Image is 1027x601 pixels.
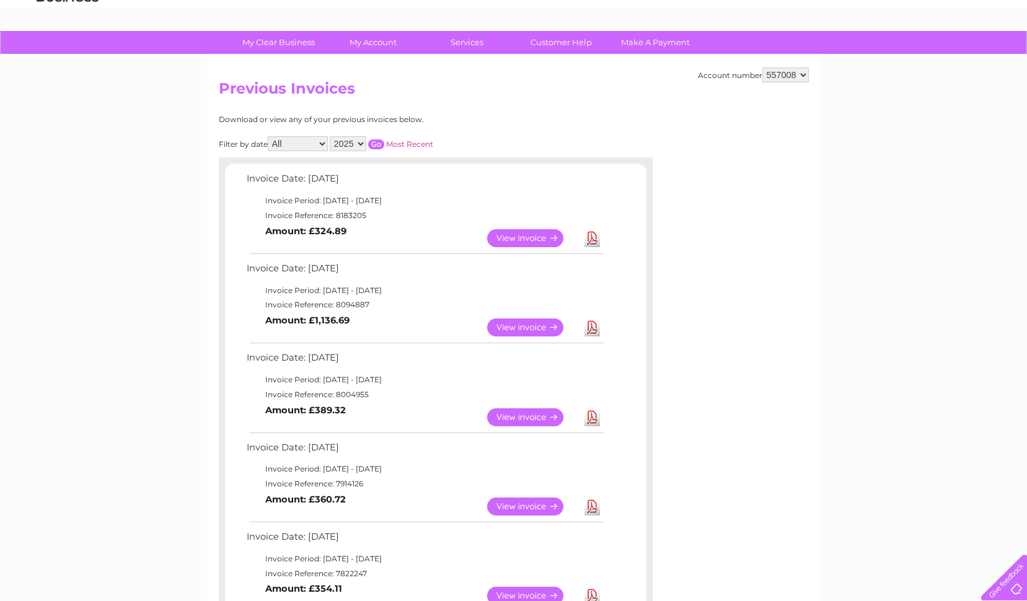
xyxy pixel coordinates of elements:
td: Invoice Period: [DATE] - [DATE] [244,193,606,208]
a: Blog [919,53,937,62]
a: View [487,229,578,247]
div: Account number [698,68,809,82]
a: Download [584,408,600,426]
a: Most Recent [386,139,433,149]
td: Invoice Date: [DATE] [244,170,606,193]
a: View [487,498,578,515]
a: Download [584,229,600,247]
div: Clear Business is a trading name of Verastar Limited (registered in [GEOGRAPHIC_DATA] No. 3667643... [221,7,807,60]
b: Amount: £1,136.69 [265,315,350,326]
img: logo.png [36,32,99,70]
a: Contact [945,53,975,62]
a: My Account [322,31,424,54]
b: Amount: £360.72 [265,494,346,505]
a: My Clear Business [227,31,330,54]
b: Amount: £324.89 [265,226,346,237]
td: Invoice Reference: 8183205 [244,208,606,223]
h2: Previous Invoices [219,80,809,103]
td: Invoice Reference: 7914126 [244,476,606,491]
td: Invoice Date: [DATE] [244,439,606,462]
a: Energy [840,53,867,62]
td: Invoice Date: [DATE] [244,349,606,372]
a: Customer Help [510,31,612,54]
a: View [487,318,578,336]
a: Download [584,318,600,336]
td: Invoice Period: [DATE] - [DATE] [244,283,606,298]
td: Invoice Date: [DATE] [244,529,606,551]
td: Invoice Date: [DATE] [244,260,606,283]
a: Log out [986,53,1015,62]
a: Make A Payment [604,31,707,54]
a: Services [416,31,518,54]
a: Water [809,53,832,62]
a: 0333 014 3131 [793,6,879,22]
td: Invoice Period: [DATE] - [DATE] [244,551,606,566]
td: Invoice Reference: 8004955 [244,387,606,402]
td: Invoice Period: [DATE] - [DATE] [244,462,606,476]
td: Invoice Reference: 7822247 [244,566,606,581]
a: View [487,408,578,426]
td: Invoice Reference: 8094887 [244,297,606,312]
b: Amount: £354.11 [265,583,342,594]
td: Invoice Period: [DATE] - [DATE] [244,372,606,387]
a: Telecoms [875,53,912,62]
div: Filter by date [219,136,544,151]
div: Download or view any of your previous invoices below. [219,115,544,124]
a: Download [584,498,600,515]
b: Amount: £389.32 [265,405,346,416]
